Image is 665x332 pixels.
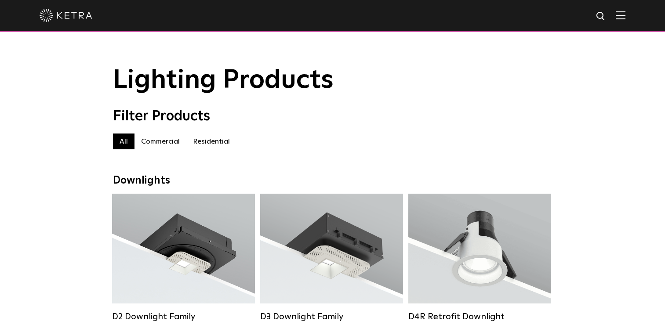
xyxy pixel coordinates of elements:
a: D4R Retrofit Downlight Lumen Output:800Colors:White / BlackBeam Angles:15° / 25° / 40° / 60°Watta... [408,194,551,322]
a: D2 Downlight Family Lumen Output:1200Colors:White / Black / Gloss Black / Silver / Bronze / Silve... [112,194,255,322]
img: Hamburger%20Nav.svg [616,11,625,19]
a: D3 Downlight Family Lumen Output:700 / 900 / 1100Colors:White / Black / Silver / Bronze / Paintab... [260,194,403,322]
label: Commercial [134,134,186,149]
div: D4R Retrofit Downlight [408,311,551,322]
div: Downlights [113,174,552,187]
div: D2 Downlight Family [112,311,255,322]
label: Residential [186,134,236,149]
div: Filter Products [113,108,552,125]
span: Lighting Products [113,67,334,94]
label: All [113,134,134,149]
img: ketra-logo-2019-white [40,9,92,22]
img: search icon [596,11,607,22]
div: D3 Downlight Family [260,311,403,322]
